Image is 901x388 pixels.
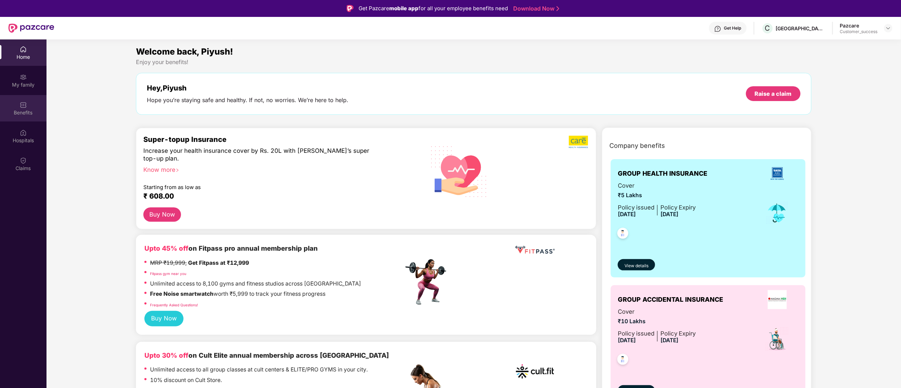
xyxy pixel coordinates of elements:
button: Buy Now [143,207,181,222]
span: Company benefits [609,141,665,151]
img: fppp.png [514,243,556,256]
strong: Free Noise smartwatch [150,290,213,297]
span: right [175,168,179,172]
span: Welcome back, Piyush! [136,46,233,57]
div: Hey, Piyush [147,84,348,92]
div: Get Help [724,25,741,31]
div: Policy Expiry [660,329,696,338]
span: [DATE] [660,337,678,344]
img: svg+xml;base64,PHN2ZyBpZD0iRHJvcGRvd24tMzJ4MzIiIHhtbG5zPSJodHRwOi8vd3d3LnczLm9yZy8yMDAwL3N2ZyIgd2... [886,25,891,31]
img: svg+xml;base64,PHN2ZyBpZD0iSGVscC0zMngzMiIgeG1sbnM9Imh0dHA6Ly93d3cudzMub3JnLzIwMDAvc3ZnIiB3aWR0aD... [714,25,721,32]
span: GROUP HEALTH INSURANCE [618,169,707,179]
b: on Cult Elite annual membership across [GEOGRAPHIC_DATA] [144,351,389,359]
span: Cover [618,307,696,316]
div: Starting from as low as [143,184,373,189]
div: [GEOGRAPHIC_DATA] [776,25,825,32]
p: Unlimited access to all group classes at cult centers & ELITE/PRO GYMS in your city. [150,365,368,374]
div: Policy issued [618,203,654,212]
b: Upto 45% off [144,244,188,252]
div: Policy issued [618,329,654,338]
div: Increase your health insurance cover by Rs. 20L with [PERSON_NAME]’s super top-up plan. [143,147,373,163]
div: Hope you’re staying safe and healthy. If not, no worries. We’re here to help. [147,96,348,104]
div: Enjoy your benefits! [136,58,811,66]
img: svg+xml;base64,PHN2ZyBpZD0iQmVuZWZpdHMiIHhtbG5zPSJodHRwOi8vd3d3LnczLm9yZy8yMDAwL3N2ZyIgd2lkdGg9Ij... [20,101,27,108]
button: Buy Now [144,311,184,326]
img: insurerLogo [768,164,787,183]
span: [DATE] [618,337,636,344]
span: View details [625,263,648,269]
img: icon [765,327,789,351]
strong: mobile app [389,5,418,12]
b: Upto 30% off [144,351,188,359]
span: ₹5 Lakhs [618,191,696,200]
a: Frequently Asked Questions! [150,303,198,307]
p: 10% discount on Cult Store. [150,376,222,385]
img: svg+xml;base64,PHN2ZyBpZD0iSG9tZSIgeG1sbnM9Imh0dHA6Ly93d3cudzMub3JnLzIwMDAvc3ZnIiB3aWR0aD0iMjAiIG... [20,46,27,53]
a: Fitpass gym near you [150,271,186,276]
del: MRP ₹19,999, [150,259,187,266]
img: icon [766,201,789,225]
button: View details [618,259,655,270]
img: b5dec4f62d2307b9de63beb79f102df3.png [569,135,589,149]
span: GROUP ACCIDENTAL INSURANCE [618,295,723,305]
b: on Fitpass pro annual membership plan [144,244,318,252]
div: Customer_success [840,29,878,35]
span: [DATE] [660,211,678,218]
div: ₹ 608.00 [143,192,396,200]
div: Get Pazcare for all your employee benefits need [359,4,508,13]
img: svg+xml;base64,PHN2ZyB4bWxucz0iaHR0cDovL3d3dy53My5vcmcvMjAwMC9zdmciIHhtbG5zOnhsaW5rPSJodHRwOi8vd3... [425,137,493,205]
div: Pazcare [840,22,878,29]
div: Know more [143,166,399,171]
img: Stroke [557,5,559,12]
img: svg+xml;base64,PHN2ZyBpZD0iQ2xhaW0iIHhtbG5zPSJodHRwOi8vd3d3LnczLm9yZy8yMDAwL3N2ZyIgd2lkdGg9IjIwIi... [20,157,27,164]
p: worth ₹5,999 to track your fitness progress [150,290,325,299]
div: Raise a claim [755,90,792,98]
img: Logo [347,5,354,12]
span: C [765,24,770,32]
a: Download Now [513,5,557,12]
img: New Pazcare Logo [8,24,54,33]
span: Cover [618,181,696,190]
div: Super-topup Insurance [143,135,403,144]
strong: Get Fitpass at ₹12,999 [188,259,249,266]
img: svg+xml;base64,PHN2ZyBpZD0iSG9zcGl0YWxzIiB4bWxucz0iaHR0cDovL3d3dy53My5vcmcvMjAwMC9zdmciIHdpZHRoPS... [20,129,27,136]
img: svg+xml;base64,PHN2ZyB3aWR0aD0iMjAiIGhlaWdodD0iMjAiIHZpZXdCb3g9IjAgMCAyMCAyMCIgZmlsbD0ibm9uZSIgeG... [20,74,27,81]
span: ₹10 Lakhs [618,317,696,326]
img: insurerLogo [768,290,787,309]
span: [DATE] [618,211,636,218]
img: fpp.png [403,257,453,307]
div: Policy Expiry [660,203,696,212]
img: svg+xml;base64,PHN2ZyB4bWxucz0iaHR0cDovL3d3dy53My5vcmcvMjAwMC9zdmciIHdpZHRoPSI0OC45NDMiIGhlaWdodD... [614,352,632,369]
p: Unlimited access to 8,100 gyms and fitness studios across [GEOGRAPHIC_DATA] [150,280,361,288]
img: svg+xml;base64,PHN2ZyB4bWxucz0iaHR0cDovL3d3dy53My5vcmcvMjAwMC9zdmciIHdpZHRoPSI0OC45NDMiIGhlaWdodD... [614,226,632,243]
